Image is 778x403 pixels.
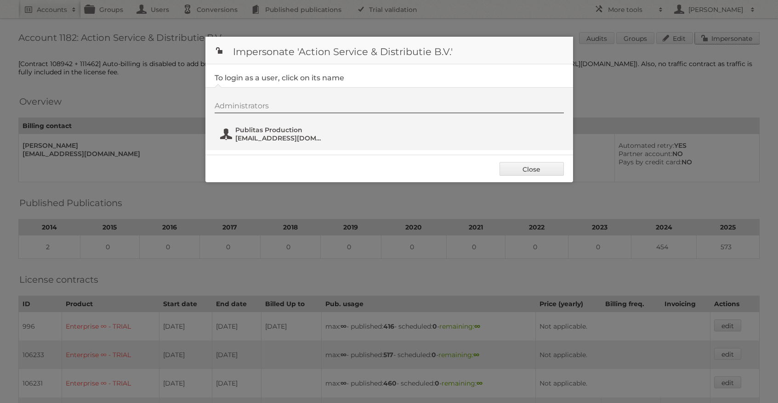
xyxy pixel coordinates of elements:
span: [EMAIL_ADDRESS][DOMAIN_NAME] [235,134,324,142]
h1: Impersonate 'Action Service & Distributie B.V.' [205,37,573,64]
button: Publitas Production [EMAIL_ADDRESS][DOMAIN_NAME] [219,125,327,143]
a: Close [500,162,564,176]
div: Administrators [215,101,564,113]
legend: To login as a user, click on its name [215,73,344,82]
span: Publitas Production [235,126,324,134]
